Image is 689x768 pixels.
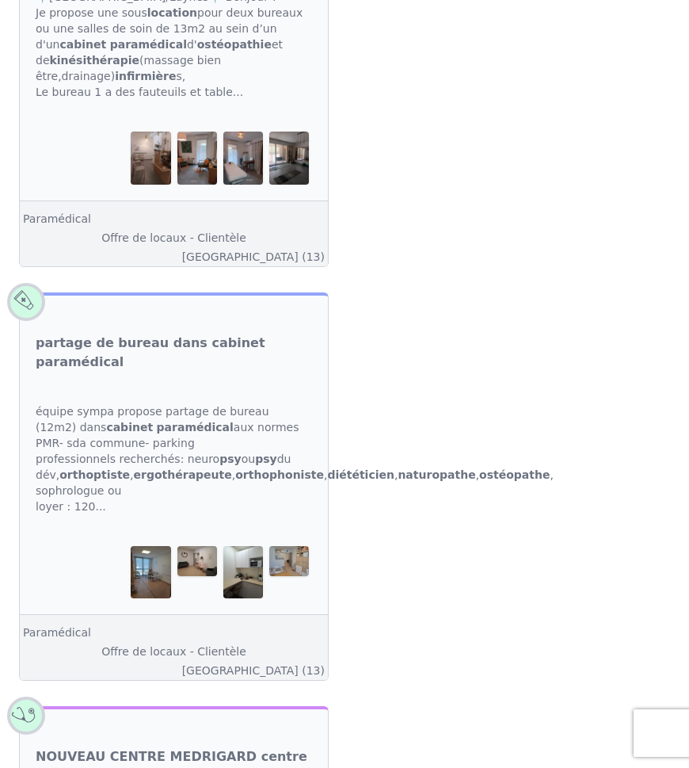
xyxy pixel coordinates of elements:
img: partage de bureau dans cabinet paramédical [269,546,309,576]
strong: naturopathe [398,468,475,481]
strong: orthophoniste [235,468,324,481]
a: partage de bureau dans cabinet paramédical [36,334,312,372]
a: Offre de locaux - Clientèle [101,645,246,658]
img: Aix en Provence Luynes Sous location [269,132,309,185]
div: équipe sympa propose partage de bureau (12m2) dans aux normes PMR- sda commune- parking professio... [20,388,328,530]
a: Paramédical [23,626,91,639]
strong: paramédical [157,421,234,434]
strong: paramédical [110,38,187,51]
strong: location [147,6,197,19]
img: Aix en Provence Luynes Sous location [131,132,170,185]
a: Paramédical [23,212,91,225]
a: [GEOGRAPHIC_DATA] (13) [182,664,325,677]
strong: thérapeute [162,468,232,481]
img: partage de bureau dans cabinet paramédical [223,546,263,599]
strong: ostéopathe [479,468,550,481]
strong: diététicien [327,468,394,481]
strong: ergo [134,468,232,481]
a: [GEOGRAPHIC_DATA] (13) [182,250,325,263]
img: Aix en Provence Luynes Sous location [223,132,263,185]
strong: cabinet [106,421,153,434]
strong: psy [219,453,241,465]
a: Offre de locaux - Clientèle [101,231,246,244]
strong: psy [255,453,276,465]
strong: kinésithérapie [50,54,140,67]
strong: infirmière [115,70,176,82]
strong: cabinet [59,38,106,51]
img: Aix en Provence Luynes Sous location [177,132,217,185]
img: partage de bureau dans cabinet paramédical [177,546,217,576]
img: partage de bureau dans cabinet paramédical [131,546,170,599]
strong: orthoptiste [59,468,130,481]
strong: ostéopathie [197,38,272,51]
